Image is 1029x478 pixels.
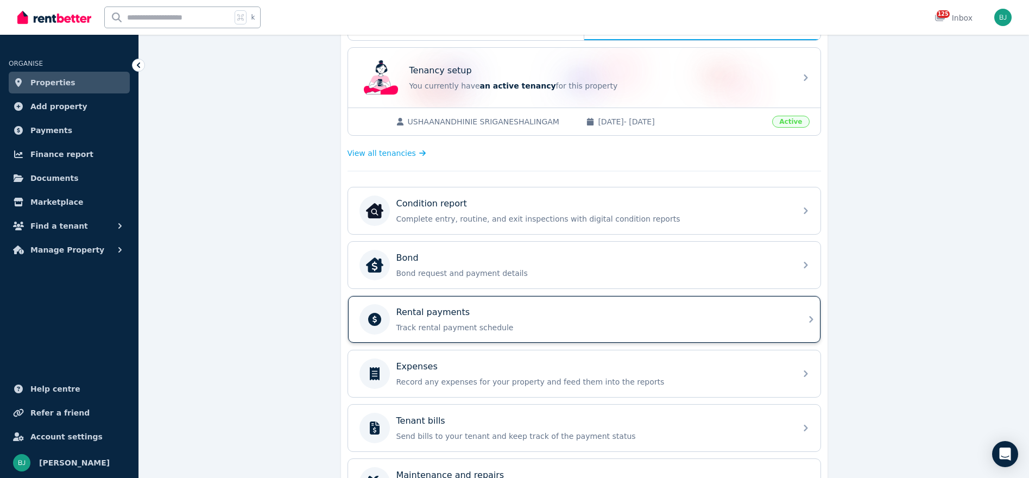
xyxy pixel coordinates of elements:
p: Bond [396,251,419,265]
a: Properties [9,72,130,93]
img: Bom Jin [13,454,30,471]
a: Tenancy setupTenancy setupYou currently havean active tenancyfor this property [348,48,820,108]
img: Tenancy setup [364,60,399,95]
span: Refer a friend [30,406,90,419]
span: Account settings [30,430,103,443]
span: [PERSON_NAME] [39,456,110,469]
span: View all tenancies [348,148,416,159]
span: Find a tenant [30,219,88,232]
span: Help centre [30,382,80,395]
p: Complete entry, routine, and exit inspections with digital condition reports [396,213,790,224]
img: Condition report [366,202,383,219]
span: k [251,13,255,22]
a: View all tenancies [348,148,426,159]
a: ExpensesRecord any expenses for your property and feed them into the reports [348,350,820,397]
a: Account settings [9,426,130,448]
span: USHAANANDHINIE SRIGANESHALINGAM [408,116,576,127]
p: Track rental payment schedule [396,322,790,333]
span: Manage Property [30,243,104,256]
a: Condition reportCondition reportComplete entry, routine, and exit inspections with digital condit... [348,187,820,234]
button: Find a tenant [9,215,130,237]
p: Condition report [396,197,467,210]
p: Rental payments [396,306,470,319]
p: Send bills to your tenant and keep track of the payment status [396,431,790,442]
p: Tenancy setup [409,64,472,77]
a: Tenant billsSend bills to your tenant and keep track of the payment status [348,405,820,451]
span: Payments [30,124,72,137]
a: Add property [9,96,130,117]
a: Rental paymentsTrack rental payment schedule [348,296,820,343]
p: Bond request and payment details [396,268,790,279]
span: Active [772,116,809,128]
img: Bom Jin [994,9,1012,26]
span: 125 [937,10,950,18]
a: Marketplace [9,191,130,213]
div: Open Intercom Messenger [992,441,1018,467]
a: Help centre [9,378,130,400]
a: BondBondBond request and payment details [348,242,820,288]
a: Payments [9,119,130,141]
a: Refer a friend [9,402,130,424]
span: Marketplace [30,196,83,209]
img: RentBetter [17,9,91,26]
img: Bond [366,256,383,274]
span: Documents [30,172,79,185]
div: Inbox [935,12,973,23]
a: Finance report [9,143,130,165]
span: [DATE] - [DATE] [598,116,766,127]
span: Finance report [30,148,93,161]
a: Documents [9,167,130,189]
span: ORGANISE [9,60,43,67]
p: You currently have for this property [409,80,790,91]
span: Add property [30,100,87,113]
span: Properties [30,76,75,89]
p: Record any expenses for your property and feed them into the reports [396,376,790,387]
p: Tenant bills [396,414,445,427]
span: an active tenancy [480,81,556,90]
p: Expenses [396,360,438,373]
button: Manage Property [9,239,130,261]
